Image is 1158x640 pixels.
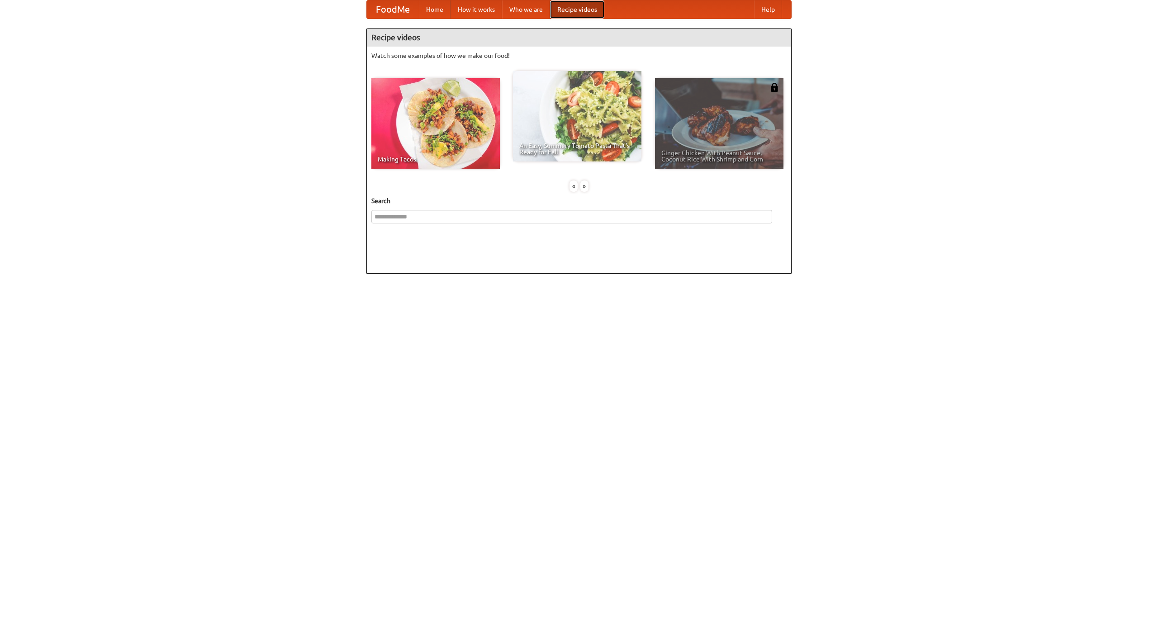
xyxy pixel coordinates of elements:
a: Home [419,0,451,19]
h5: Search [371,196,787,205]
p: Watch some examples of how we make our food! [371,51,787,60]
a: FoodMe [367,0,419,19]
a: Help [754,0,782,19]
a: Who we are [502,0,550,19]
a: An Easy, Summery Tomato Pasta That's Ready for Fall [513,71,641,161]
img: 483408.png [770,83,779,92]
span: Making Tacos [378,156,494,162]
span: An Easy, Summery Tomato Pasta That's Ready for Fall [519,142,635,155]
a: Recipe videos [550,0,604,19]
div: « [570,180,578,192]
div: » [580,180,588,192]
a: How it works [451,0,502,19]
a: Making Tacos [371,78,500,169]
h4: Recipe videos [367,28,791,47]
